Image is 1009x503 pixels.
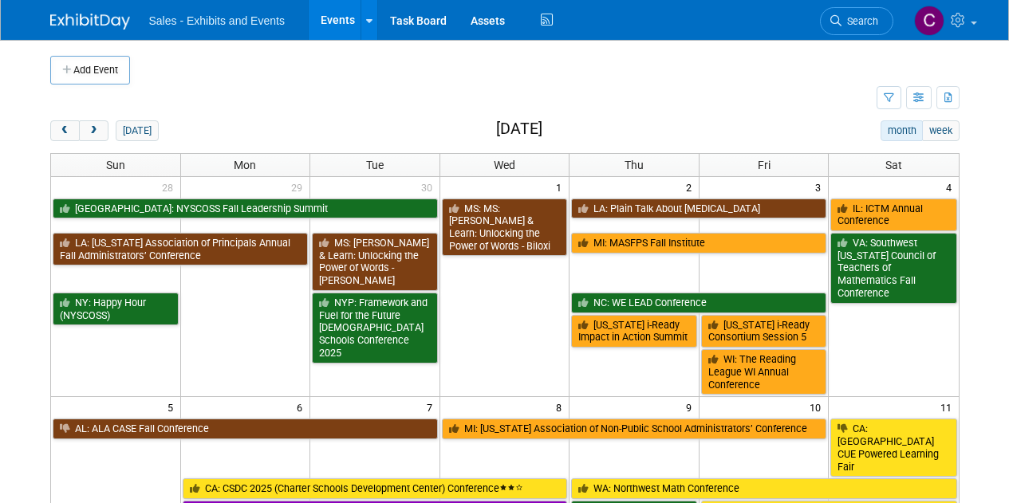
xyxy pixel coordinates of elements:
[814,177,828,197] span: 3
[366,159,384,171] span: Tue
[442,198,568,257] a: MS: MS: [PERSON_NAME] & Learn: Unlocking the Power of Words - Biloxi
[571,315,697,348] a: [US_STATE] i-Ready Impact in Action Summit
[554,177,569,197] span: 1
[50,120,80,141] button: prev
[295,397,309,417] span: 6
[494,159,515,171] span: Wed
[116,120,158,141] button: [DATE]
[234,159,256,171] span: Mon
[758,159,771,171] span: Fri
[885,159,902,171] span: Sat
[625,159,644,171] span: Thu
[944,177,959,197] span: 4
[50,14,130,29] img: ExhibitDay
[701,315,827,348] a: [US_STATE] i-Ready Consortium Session 5
[571,293,826,313] a: NC: WE LEAD Conference
[830,419,956,477] a: CA: [GEOGRAPHIC_DATA] CUE Powered Learning Fair
[50,56,130,84] button: Add Event
[922,120,959,141] button: week
[701,349,827,395] a: WI: The Reading League WI Annual Conference
[442,419,827,439] a: MI: [US_STATE] Association of Non-Public School Administrators’ Conference
[496,120,542,138] h2: [DATE]
[53,419,438,439] a: AL: ALA CASE Fall Conference
[914,6,944,36] img: Christine Lurz
[571,233,826,253] a: MI: MASFPS Fall Institute
[290,177,309,197] span: 29
[312,293,438,363] a: NYP: Framework and Fuel for the Future [DEMOGRAPHIC_DATA] Schools Conference 2025
[684,177,699,197] span: 2
[166,397,180,417] span: 5
[106,159,125,171] span: Sun
[312,233,438,291] a: MS: [PERSON_NAME] & Learn: Unlocking the Power of Words - [PERSON_NAME]
[554,397,569,417] span: 8
[79,120,108,141] button: next
[830,233,956,304] a: VA: Southwest [US_STATE] Council of Teachers of Mathematics Fall Conference
[841,15,878,27] span: Search
[571,478,956,499] a: WA: Northwest Math Conference
[420,177,439,197] span: 30
[571,198,826,219] a: LA: Plain Talk About [MEDICAL_DATA]
[830,198,956,231] a: IL: ICTM Annual Conference
[149,14,285,27] span: Sales - Exhibits and Events
[425,397,439,417] span: 7
[808,397,828,417] span: 10
[53,293,179,325] a: NY: Happy Hour (NYSCOSS)
[160,177,180,197] span: 28
[820,7,893,35] a: Search
[53,198,438,219] a: [GEOGRAPHIC_DATA]: NYSCOSS Fall Leadership Summit
[939,397,959,417] span: 11
[881,120,923,141] button: month
[684,397,699,417] span: 9
[183,478,568,499] a: CA: CSDC 2025 (Charter Schools Development Center) Conference
[53,233,309,265] a: LA: [US_STATE] Association of Principals Annual Fall Administrators’ Conference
